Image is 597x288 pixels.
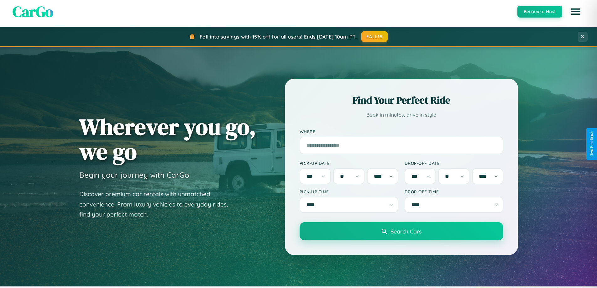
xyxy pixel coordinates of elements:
[405,189,503,194] label: Drop-off Time
[79,189,236,220] p: Discover premium car rentals with unmatched convenience. From luxury vehicles to everyday rides, ...
[300,110,503,119] p: Book in minutes, drive in style
[361,31,388,42] button: FALL15
[300,160,398,166] label: Pick-up Date
[390,228,422,235] span: Search Cars
[589,131,594,157] div: Give Feedback
[200,34,357,40] span: Fall into savings with 15% off for all users! Ends [DATE] 10am PT.
[567,3,584,20] button: Open menu
[517,6,562,18] button: Become a Host
[300,222,503,240] button: Search Cars
[13,1,53,22] span: CarGo
[79,114,256,164] h1: Wherever you go, we go
[79,170,189,180] h3: Begin your journey with CarGo
[300,129,503,134] label: Where
[405,160,503,166] label: Drop-off Date
[300,189,398,194] label: Pick-up Time
[300,93,503,107] h2: Find Your Perfect Ride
